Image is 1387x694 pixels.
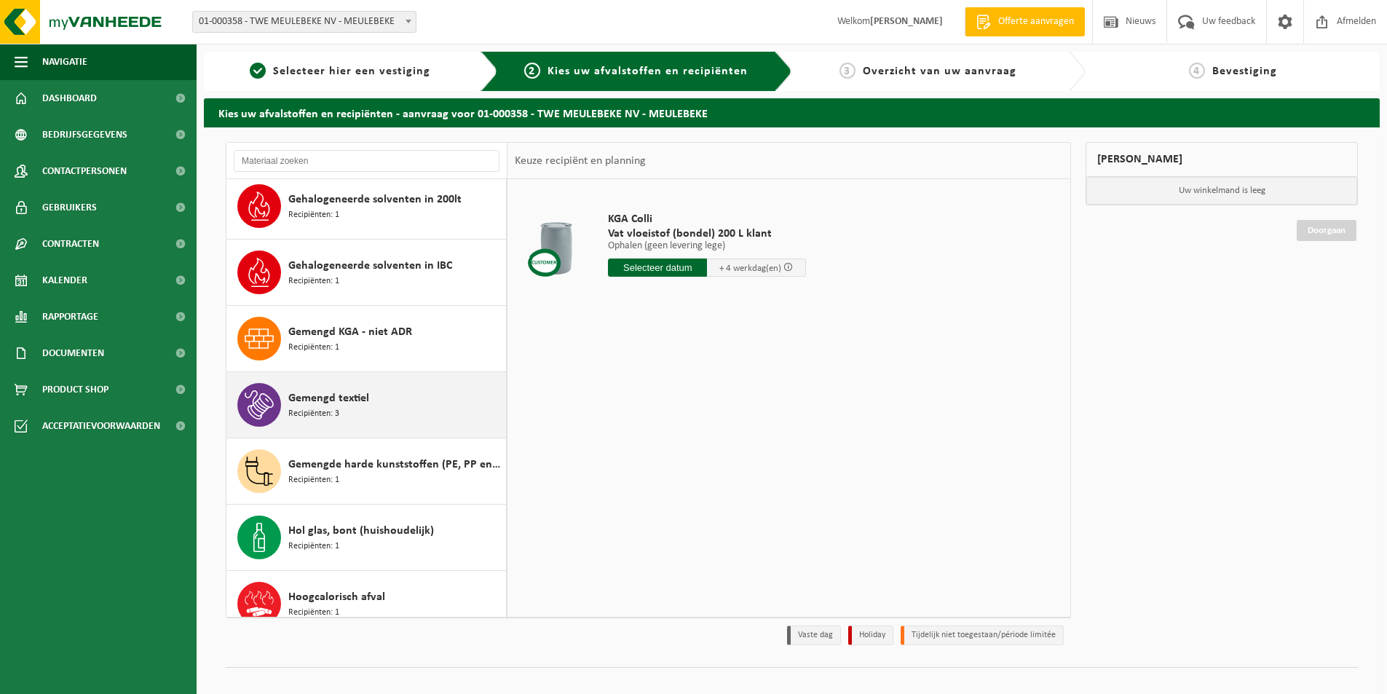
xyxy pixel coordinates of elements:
span: Contactpersonen [42,153,127,189]
span: 1 [250,63,266,79]
span: Documenten [42,335,104,371]
span: Recipiënten: 1 [288,540,339,553]
div: [PERSON_NAME] [1086,142,1358,177]
button: Gemengd KGA - niet ADR Recipiënten: 1 [226,306,507,372]
span: Recipiënten: 1 [288,341,339,355]
span: Gemengd textiel [288,390,369,407]
li: Vaste dag [787,626,841,645]
span: + 4 werkdag(en) [719,264,781,273]
span: Hoogcalorisch afval [288,588,385,606]
span: Offerte aanvragen [995,15,1078,29]
span: Acceptatievoorwaarden [42,408,160,444]
span: Recipiënten: 1 [288,275,339,288]
span: Overzicht van uw aanvraag [863,66,1016,77]
span: Hol glas, bont (huishoudelijk) [288,522,434,540]
span: Recipiënten: 3 [288,407,339,421]
span: Recipiënten: 1 [288,208,339,222]
span: Navigatie [42,44,87,80]
span: Contracten [42,226,99,262]
span: Kalender [42,262,87,299]
span: Recipiënten: 1 [288,606,339,620]
span: 4 [1189,63,1205,79]
button: Hol glas, bont (huishoudelijk) Recipiënten: 1 [226,505,507,571]
div: Keuze recipiënt en planning [507,143,653,179]
span: Kies uw afvalstoffen en recipiënten [548,66,748,77]
strong: [PERSON_NAME] [870,16,943,27]
input: Selecteer datum [608,259,707,277]
p: Ophalen (geen levering lege) [608,241,806,251]
button: Gehalogeneerde solventen in 200lt Recipiënten: 1 [226,173,507,240]
span: Gemengde harde kunststoffen (PE, PP en PVC), recycleerbaar (industrieel) [288,456,502,473]
p: Uw winkelmand is leeg [1086,177,1357,205]
h2: Kies uw afvalstoffen en recipiënten - aanvraag voor 01-000358 - TWE MEULEBEKE NV - MEULEBEKE [204,98,1380,127]
span: Rapportage [42,299,98,335]
button: Hoogcalorisch afval Recipiënten: 1 [226,571,507,637]
li: Holiday [848,626,893,645]
input: Materiaal zoeken [234,150,499,172]
a: Offerte aanvragen [965,7,1085,36]
span: 01-000358 - TWE MEULEBEKE NV - MEULEBEKE [192,11,416,33]
span: Bevestiging [1212,66,1277,77]
span: Dashboard [42,80,97,117]
span: Gehalogeneerde solventen in 200lt [288,191,462,208]
span: Gehalogeneerde solventen in IBC [288,257,452,275]
span: 2 [524,63,540,79]
span: Product Shop [42,371,108,408]
span: Bedrijfsgegevens [42,117,127,153]
button: Gemengd textiel Recipiënten: 3 [226,372,507,438]
span: 3 [839,63,855,79]
button: Gemengde harde kunststoffen (PE, PP en PVC), recycleerbaar (industrieel) Recipiënten: 1 [226,438,507,505]
span: Vat vloeistof (bondel) 200 L klant [608,226,806,241]
span: Recipiënten: 1 [288,473,339,487]
a: Doorgaan [1297,220,1356,241]
a: 1Selecteer hier een vestiging [211,63,469,80]
span: Gebruikers [42,189,97,226]
li: Tijdelijk niet toegestaan/période limitée [901,626,1064,645]
span: KGA Colli [608,212,806,226]
span: Selecteer hier een vestiging [273,66,430,77]
button: Gehalogeneerde solventen in IBC Recipiënten: 1 [226,240,507,306]
span: 01-000358 - TWE MEULEBEKE NV - MEULEBEKE [193,12,416,32]
span: Gemengd KGA - niet ADR [288,323,412,341]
